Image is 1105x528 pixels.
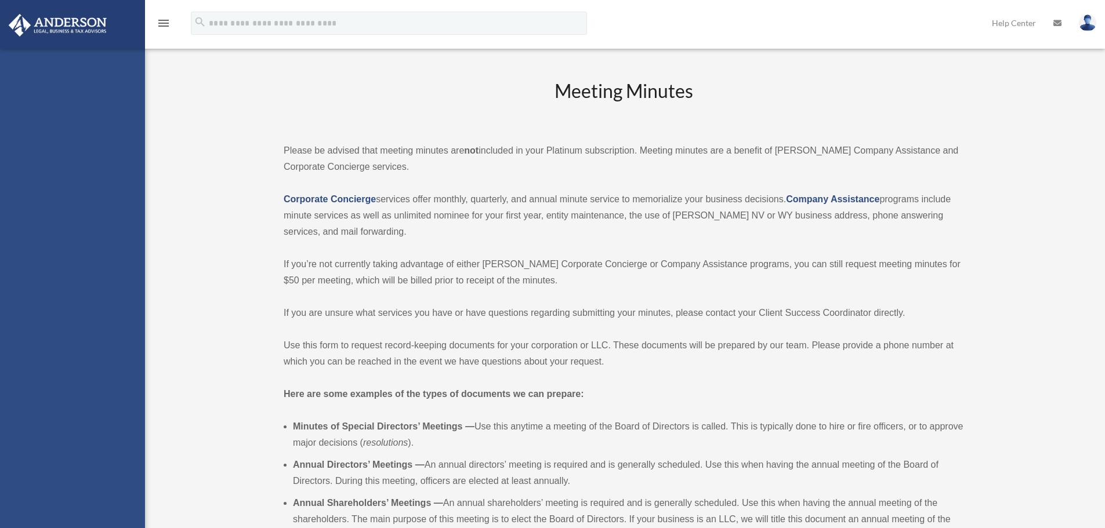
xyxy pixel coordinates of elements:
[1079,14,1096,31] img: User Pic
[194,16,206,28] i: search
[284,191,963,240] p: services offer monthly, quarterly, and annual minute service to memorialize your business decisio...
[293,421,474,431] b: Minutes of Special Directors’ Meetings —
[5,14,110,37] img: Anderson Advisors Platinum Portal
[464,145,479,155] strong: not
[363,438,408,447] em: resolutions
[284,78,963,126] h2: Meeting Minutes
[293,460,425,469] b: Annual Directors’ Meetings —
[157,16,171,30] i: menu
[293,498,443,508] b: Annual Shareholders’ Meetings —
[786,194,879,204] a: Company Assistance
[293,418,963,451] li: Use this anytime a meeting of the Board of Directors is called. This is typically done to hire or...
[284,337,963,370] p: Use this form to request record-keeping documents for your corporation or LLC. These documents wi...
[293,457,963,489] li: An annual directors’ meeting is required and is generally scheduled. Use this when having the ann...
[284,194,376,204] a: Corporate Concierge
[284,389,584,399] strong: Here are some examples of the types of documents we can prepare:
[284,305,963,321] p: If you are unsure what services you have or have questions regarding submitting your minutes, ple...
[157,20,171,30] a: menu
[284,256,963,289] p: If you’re not currently taking advantage of either [PERSON_NAME] Corporate Concierge or Company A...
[284,143,963,175] p: Please be advised that meeting minutes are included in your Platinum subscription. Meeting minute...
